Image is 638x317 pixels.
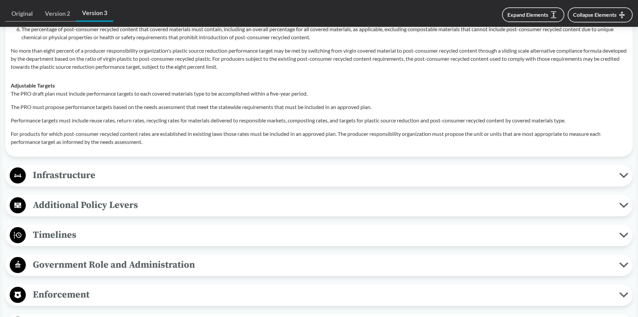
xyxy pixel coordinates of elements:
[26,227,619,243] span: Timelines
[76,5,113,22] a: Version 3
[26,257,619,272] span: Government Role and Administration
[39,6,76,21] a: Version 2
[26,287,619,302] span: Enforcement
[8,286,630,304] button: Enforcement
[11,103,627,111] p: The PRO must propose performance targets based on the needs assessment that meet the statewide re...
[21,25,627,41] li: The percentage of post-consumer recycled content that covered materials must contain, including a...
[8,257,630,274] button: Government Role and Administration
[11,116,627,124] p: Performance targets must include reuse rates, return rates, recycling rates for materials deliver...
[11,90,627,98] p: The PRO draft plan must include performance targets to each covered materials type to be accompli...
[11,47,627,71] p: No more than eight percent of a producer responsibility organization's plastic source reduction p...
[26,168,619,183] span: Infrastructure
[26,198,619,213] span: Additional Policy Levers
[8,167,630,184] button: Infrastructure
[568,7,633,22] button: Collapse Elements
[8,227,630,244] button: Timelines
[5,6,39,21] a: Original
[11,130,627,146] p: For products for which post-consumer recycled content rates are established in existing laws thos...
[502,7,564,22] button: Expand Elements
[8,197,630,214] button: Additional Policy Levers
[11,82,55,89] strong: Adjustable Targets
